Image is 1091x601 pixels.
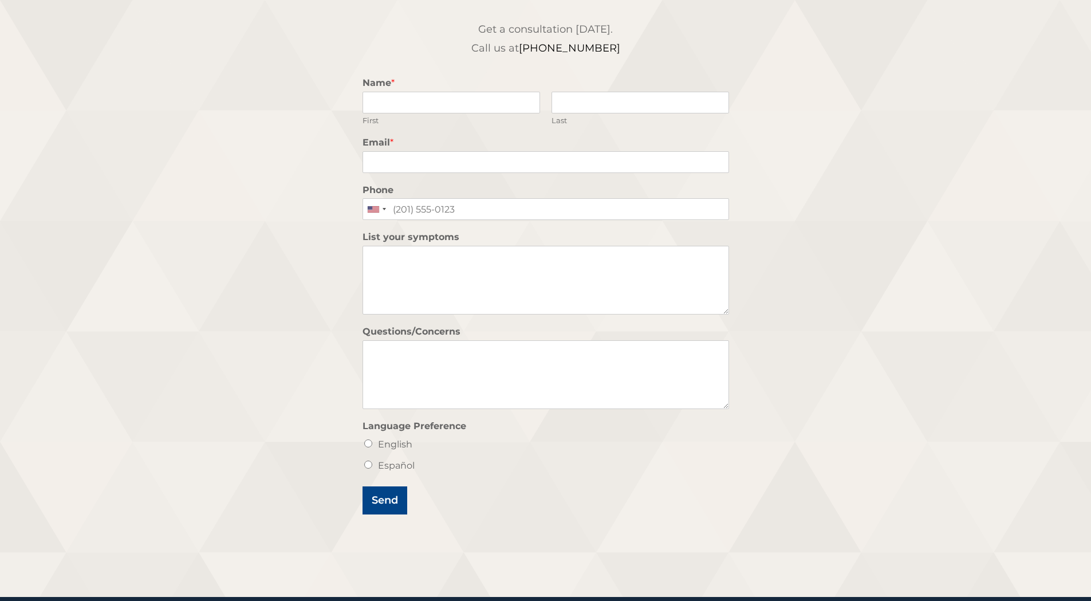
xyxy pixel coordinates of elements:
[363,137,729,149] label: Email
[363,198,729,220] input: (201) 555-0123
[378,460,415,471] label: Español
[363,231,729,243] label: List your symptoms
[363,486,407,514] button: Send
[363,421,729,433] label: Language Preference
[363,116,540,125] label: First
[363,199,389,219] div: United States: +1
[363,77,729,89] label: Name
[519,42,620,54] a: [PHONE_NUMBER]
[378,439,412,450] label: English
[552,116,729,125] label: Last
[363,326,729,338] label: Questions/Concerns
[363,184,729,197] label: Phone
[363,20,729,57] p: Get a consultation [DATE]. Call us at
